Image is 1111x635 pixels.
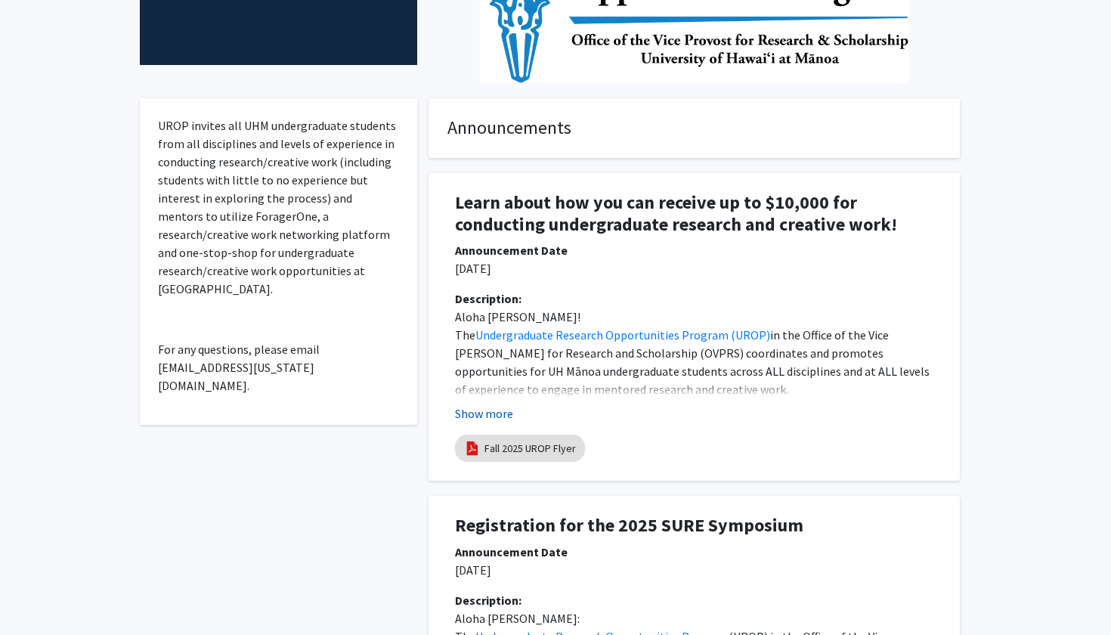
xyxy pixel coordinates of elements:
div: Announcement Date [455,543,933,561]
h1: Registration for the 2025 SURE Symposium [455,515,933,537]
a: Fall 2025 UROP Flyer [484,441,576,457]
div: Description: [455,290,933,308]
p: [DATE] [455,561,933,579]
p: The in the Office of the Vice [PERSON_NAME] for Research and Scholarship (OVPRS) coordinates and ... [455,326,933,398]
p: For any questions, please email [EMAIL_ADDRESS][US_STATE][DOMAIN_NAME]. [158,340,399,395]
button: Show more [455,404,513,423]
p: UROP invites all UHM undergraduate students from all disciplines and levels of experience in cond... [158,116,399,298]
div: Announcement Date [455,241,933,259]
h1: Learn about how you can receive up to $10,000 for conducting undergraduate research and creative ... [455,192,933,236]
p: Aloha [PERSON_NAME]: [455,609,933,627]
div: Description: [455,591,933,609]
iframe: Chat [11,567,64,624]
h4: Announcements [447,117,941,139]
p: Aloha [PERSON_NAME]! [455,308,933,326]
img: pdf_icon.png [464,440,481,457]
a: Undergraduate Research Opportunities Program (UROP) [475,327,770,342]
p: [DATE] [455,259,933,277]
